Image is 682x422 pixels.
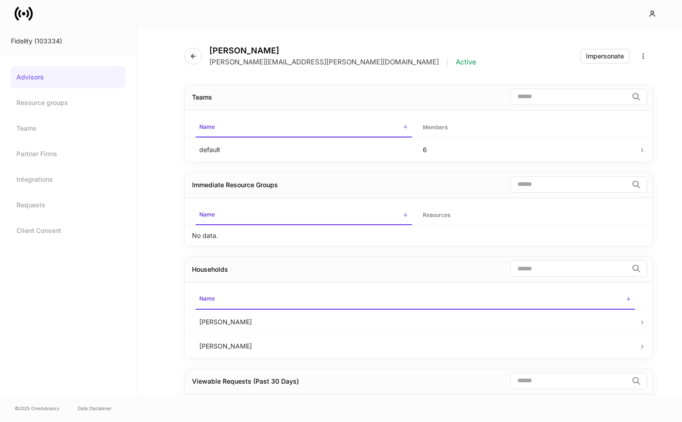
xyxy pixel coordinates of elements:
[199,210,215,219] h6: Name
[416,137,639,162] td: 6
[11,92,126,114] a: Resource groups
[196,206,412,225] span: Name
[192,180,278,190] div: Immediate Resource Groups
[209,58,439,67] p: [PERSON_NAME][EMAIL_ADDRESS][PERSON_NAME][DOMAIN_NAME]
[78,405,112,412] a: Data Disclaimer
[419,118,635,137] span: Members
[192,265,228,274] div: Households
[209,46,476,56] h4: [PERSON_NAME]
[586,53,624,59] div: Impersonate
[11,66,126,88] a: Advisors
[196,290,635,309] span: Name
[11,194,126,216] a: Requests
[11,169,126,190] a: Integrations
[196,118,412,137] span: Name
[446,58,448,67] p: |
[15,405,59,412] span: © 2025 OneAdvisory
[423,123,448,132] h6: Members
[199,294,215,303] h6: Name
[199,122,215,131] h6: Name
[419,206,635,225] span: Resources
[456,58,476,67] p: Active
[11,117,126,139] a: Teams
[423,211,450,219] h6: Resources
[192,334,639,358] td: [PERSON_NAME]
[11,220,126,242] a: Client Consent
[580,49,630,63] button: Impersonate
[11,37,126,46] div: Fidelity (103334)
[192,93,212,102] div: Teams
[192,310,639,334] td: [PERSON_NAME]
[11,143,126,165] a: Partner Firms
[192,137,416,162] td: default
[192,377,299,386] div: Viewable Requests (Past 30 Days)
[192,231,218,240] p: No data.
